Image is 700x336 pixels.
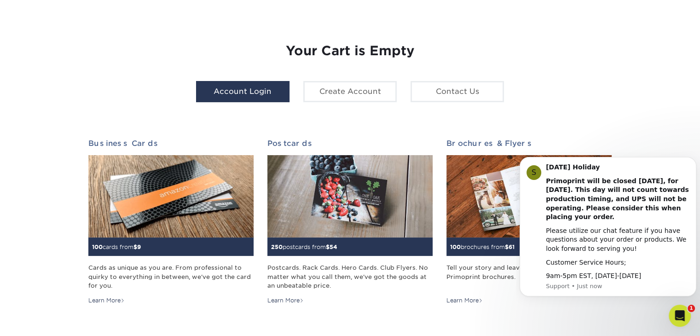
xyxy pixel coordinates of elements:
[267,263,433,290] div: Postcards. Rack Cards. Hero Cards. Club Flyers. No matter what you call them, we've got the goods...
[669,305,691,327] iframe: Intercom live chat
[267,139,433,148] h2: Postcards
[2,308,78,333] iframe: Google Customer Reviews
[505,243,509,250] span: $
[271,243,283,250] span: 250
[326,243,330,250] span: $
[133,243,137,250] span: $
[446,296,483,305] div: Learn More
[330,243,337,250] span: 54
[450,243,461,250] span: 100
[267,155,433,238] img: Postcards
[88,139,254,305] a: Business Cards 100cards from$9 Cards as unique as you are. From professional to quirky to everyth...
[450,243,515,250] small: brochures from
[516,144,700,311] iframe: Intercom notifications message
[137,243,141,250] span: 9
[88,263,254,290] div: Cards as unique as you are. From professional to quirky to everything in between, we've got the c...
[88,155,254,238] img: Business Cards
[88,139,254,148] h2: Business Cards
[446,263,612,290] div: Tell your story and leave a lasting impression with Primoprint brochures.
[446,139,612,305] a: Brochures & Flyers 100brochures from$61 Tell your story and leave a lasting impression with Primo...
[303,81,397,102] a: Create Account
[509,243,515,250] span: 61
[267,139,433,305] a: Postcards 250postcards from$54 Postcards. Rack Cards. Hero Cards. Club Flyers. No matter what you...
[271,243,337,250] small: postcards from
[92,243,141,250] small: cards from
[411,81,504,102] a: Contact Us
[196,81,289,102] a: Account Login
[92,243,103,250] span: 100
[88,43,612,59] h1: Your Cart is Empty
[88,296,125,305] div: Learn More
[446,155,612,238] img: Brochures & Flyers
[267,296,304,305] div: Learn More
[446,139,612,148] h2: Brochures & Flyers
[688,305,695,312] span: 1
